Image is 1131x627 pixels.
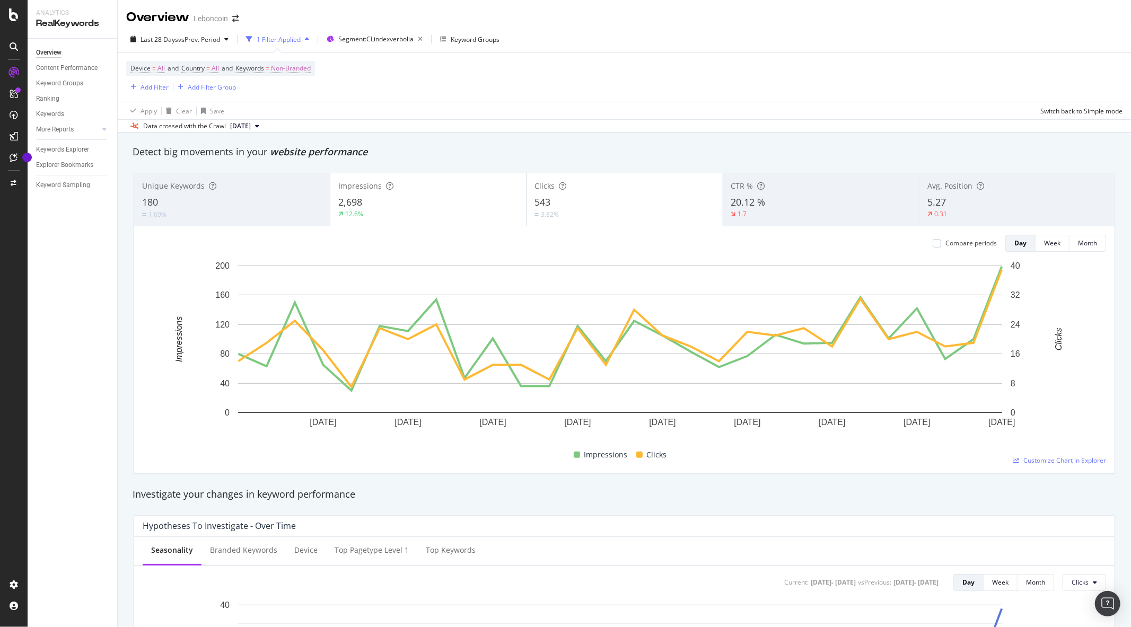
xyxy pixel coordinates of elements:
div: RealKeywords [36,17,109,30]
a: Keywords Explorer [36,144,110,155]
text: Clicks [1055,328,1064,351]
div: Overview [36,47,62,58]
span: vs Prev. Period [178,35,220,44]
span: and [168,64,179,73]
span: Non-Branded [271,61,311,76]
span: = [266,64,269,73]
button: Month [1069,235,1106,252]
div: 12.6% [345,209,363,218]
button: [DATE] [226,120,264,133]
span: = [206,64,210,73]
a: Content Performance [36,63,110,74]
button: Month [1018,574,1054,591]
div: Apply [141,107,157,116]
text: 160 [215,290,230,299]
text: [DATE] [479,418,506,427]
span: 2025 Aug. 26th [230,121,251,131]
div: Week [992,578,1009,587]
div: Investigate your changes in keyword performance [133,488,1116,501]
div: Ranking [36,93,59,104]
div: 1.69% [148,210,166,219]
text: 32 [1011,290,1020,299]
span: Impressions [338,181,382,191]
div: Detect big movements in your [133,145,1116,159]
span: Last 28 Days [141,35,178,44]
div: Hypotheses to Investigate - Over Time [143,520,296,531]
div: Add Filter [141,83,169,92]
button: Clear [162,102,192,119]
span: 20.12 % [731,196,766,208]
text: 16 [1011,349,1020,358]
div: Device [294,545,318,555]
div: Seasonality [151,545,193,555]
div: Tooltip anchor [22,153,32,162]
text: [DATE] [819,418,845,427]
text: 40 [220,379,230,388]
button: Segment:CLindexverbolia [322,31,427,48]
img: Equal [142,213,146,216]
button: Day [953,574,984,591]
button: Add Filter Group [173,81,236,93]
div: Current: [784,578,809,587]
a: Customize Chart in Explorer [1013,456,1106,465]
span: Keywords [235,64,264,73]
span: Segment: CLindexverbolia [338,34,414,43]
div: Content Performance [36,63,98,74]
button: Apply [126,102,157,119]
div: Explorer Bookmarks [36,160,93,171]
span: Country [181,64,205,73]
div: Keyword Sampling [36,180,90,191]
a: Keyword Groups [36,78,110,89]
span: Device [130,64,151,73]
span: Clicks [1072,578,1089,587]
svg: A chart. [143,260,1098,444]
div: Data crossed with the Crawl [143,121,226,131]
button: Clicks [1063,574,1106,591]
button: Keyword Groups [436,31,504,48]
span: and [222,64,233,73]
div: Top pagetype Level 1 [335,545,409,555]
text: [DATE] [310,418,336,427]
div: Keywords Explorer [36,144,89,155]
span: 5.27 [927,196,946,208]
div: 3.82% [541,210,559,219]
span: Clicks [647,448,667,461]
div: Keywords [36,109,64,120]
div: Month [1078,239,1097,248]
button: 1 Filter Applied [242,31,313,48]
text: 0 [1011,408,1015,417]
span: Unique Keywords [142,181,205,191]
div: Week [1044,239,1060,248]
text: 8 [1011,379,1015,388]
a: Explorer Bookmarks [36,160,110,171]
button: Add Filter [126,81,169,93]
text: [DATE] [649,418,676,427]
text: Impressions [174,316,183,362]
div: Leboncoin [194,13,228,24]
button: Save [197,102,224,119]
div: Compare periods [945,239,997,248]
div: Day [962,578,975,587]
div: 1.7 [738,209,747,218]
div: [DATE] - [DATE] [811,578,856,587]
text: 80 [220,349,230,358]
a: Ranking [36,93,110,104]
button: Switch back to Simple mode [1036,102,1123,119]
span: 543 [534,196,550,208]
button: Last 28 DaysvsPrev. Period [126,31,233,48]
button: Week [984,574,1018,591]
span: Customize Chart in Explorer [1023,456,1106,465]
text: [DATE] [904,418,930,427]
text: 40 [1011,261,1020,270]
text: [DATE] [394,418,421,427]
div: Keyword Groups [451,35,499,44]
text: 200 [215,261,230,270]
div: Save [210,107,224,116]
button: Day [1005,235,1036,252]
span: All [157,61,165,76]
text: [DATE] [988,418,1015,427]
div: [DATE] - [DATE] [893,578,939,587]
text: 24 [1011,320,1020,329]
div: Day [1014,239,1027,248]
text: 120 [215,320,230,329]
